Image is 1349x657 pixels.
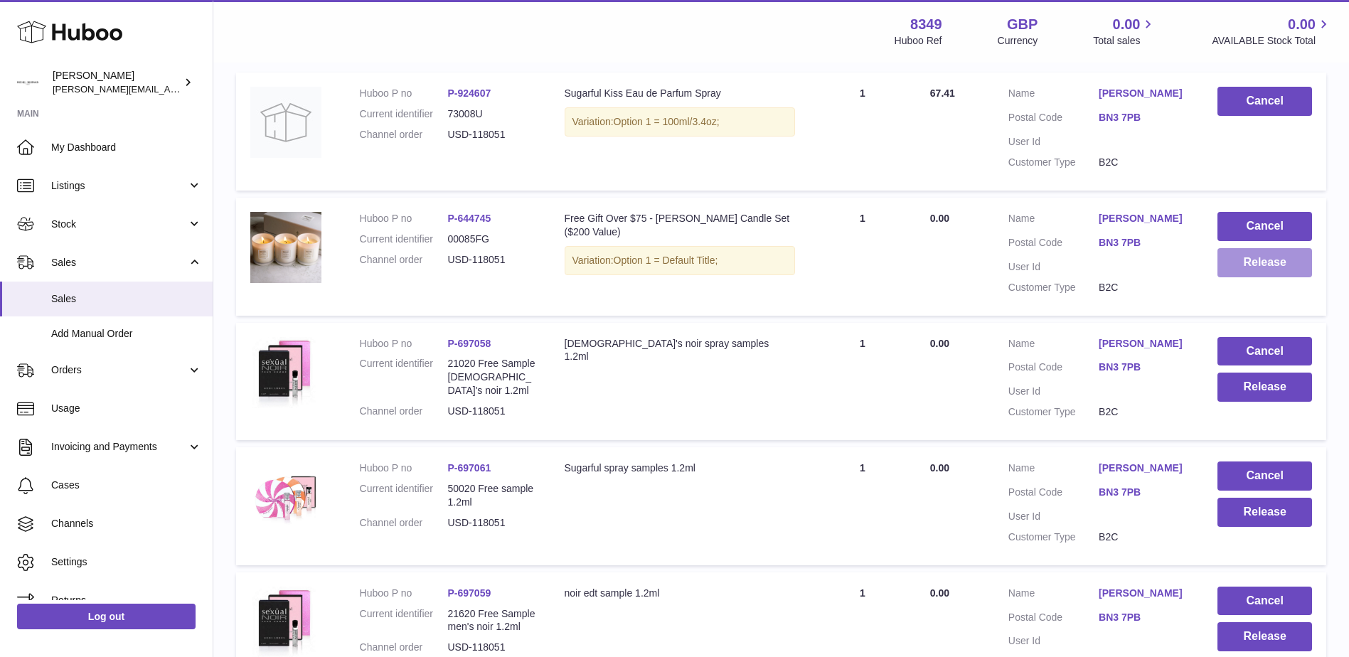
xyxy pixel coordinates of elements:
[51,594,202,607] span: Returns
[448,587,491,599] a: P-697059
[1008,405,1099,419] dt: Customer Type
[1217,622,1312,651] button: Release
[1099,337,1189,351] a: [PERSON_NAME]
[51,479,202,492] span: Cases
[809,447,916,565] td: 1
[1008,212,1099,229] dt: Name
[1217,87,1312,116] button: Cancel
[448,641,536,654] dd: USD-118051
[360,461,448,475] dt: Huboo P no
[51,402,202,415] span: Usage
[930,338,949,349] span: 0.00
[1008,281,1099,294] dt: Customer Type
[1008,530,1099,544] dt: Customer Type
[448,462,491,474] a: P-697061
[51,256,187,269] span: Sales
[1008,87,1099,104] dt: Name
[53,83,285,95] span: [PERSON_NAME][EMAIL_ADDRESS][DOMAIN_NAME]
[1099,461,1189,475] a: [PERSON_NAME]
[565,212,796,239] div: Free Gift Over $75 - [PERSON_NAME] Candle Set ($200 Value)
[1217,498,1312,527] button: Release
[1007,15,1038,34] strong: GBP
[448,357,536,397] dd: 21020 Free Sample [DEMOGRAPHIC_DATA]'s noir 1.2ml
[448,87,491,99] a: P-924607
[1099,405,1189,419] dd: B2C
[448,482,536,509] dd: 50020 Free sample 1.2ml
[1008,385,1099,398] dt: User Id
[565,337,796,364] div: [DEMOGRAPHIC_DATA]'s noir spray samples 1.2ml
[1008,156,1099,169] dt: Customer Type
[51,440,187,454] span: Invoicing and Payments
[1217,212,1312,241] button: Cancel
[1288,15,1316,34] span: 0.00
[448,405,536,418] dd: USD-118051
[910,15,942,34] strong: 8349
[930,213,949,224] span: 0.00
[930,462,949,474] span: 0.00
[1212,34,1332,48] span: AVAILABLE Stock Total
[1099,486,1189,499] a: BN3 7PB
[360,357,448,397] dt: Current identifier
[809,323,916,441] td: 1
[565,587,796,600] div: noir edt sample 1.2ml
[614,255,718,266] span: Option 1 = Default Title;
[250,87,321,158] img: no-photo.jpg
[1008,260,1099,274] dt: User Id
[360,587,448,600] dt: Huboo P no
[51,363,187,377] span: Orders
[1008,634,1099,648] dt: User Id
[565,461,796,475] div: Sugarful spray samples 1.2ml
[930,587,949,599] span: 0.00
[448,338,491,349] a: P-697058
[448,107,536,121] dd: 73008U
[51,555,202,569] span: Settings
[360,128,448,141] dt: Channel order
[1099,360,1189,374] a: BN3 7PB
[895,34,942,48] div: Huboo Ref
[250,337,321,408] img: 83491682542323.jpg
[1008,135,1099,149] dt: User Id
[1099,587,1189,600] a: [PERSON_NAME]
[1217,373,1312,402] button: Release
[51,292,202,306] span: Sales
[809,198,916,316] td: 1
[1008,587,1099,604] dt: Name
[1099,281,1189,294] dd: B2C
[1008,360,1099,378] dt: Postal Code
[51,327,202,341] span: Add Manual Order
[360,482,448,509] dt: Current identifier
[1099,111,1189,124] a: BN3 7PB
[51,141,202,154] span: My Dashboard
[1008,486,1099,503] dt: Postal Code
[360,641,448,654] dt: Channel order
[448,128,536,141] dd: USD-118051
[1217,461,1312,491] button: Cancel
[565,107,796,137] div: Variation:
[51,517,202,530] span: Channels
[360,607,448,634] dt: Current identifier
[809,73,916,191] td: 1
[448,233,536,246] dd: 00085FG
[930,87,955,99] span: 67.41
[1217,248,1312,277] button: Release
[360,405,448,418] dt: Channel order
[448,516,536,530] dd: USD-118051
[250,212,321,283] img: michel-germain-paris-michel-collection-perfume-fragrance-parfum-candle-set-topdown.jpg
[1099,611,1189,624] a: BN3 7PB
[1099,156,1189,169] dd: B2C
[1217,337,1312,366] button: Cancel
[1008,337,1099,354] dt: Name
[1099,530,1189,544] dd: B2C
[1093,34,1156,48] span: Total sales
[51,179,187,193] span: Listings
[250,461,321,533] img: 83491682542581.jpg
[1212,15,1332,48] a: 0.00 AVAILABLE Stock Total
[448,253,536,267] dd: USD-118051
[448,213,491,224] a: P-644745
[998,34,1038,48] div: Currency
[51,218,187,231] span: Stock
[1008,510,1099,523] dt: User Id
[565,87,796,100] div: Sugarful Kiss Eau de Parfum Spray
[17,604,196,629] a: Log out
[1099,212,1189,225] a: [PERSON_NAME]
